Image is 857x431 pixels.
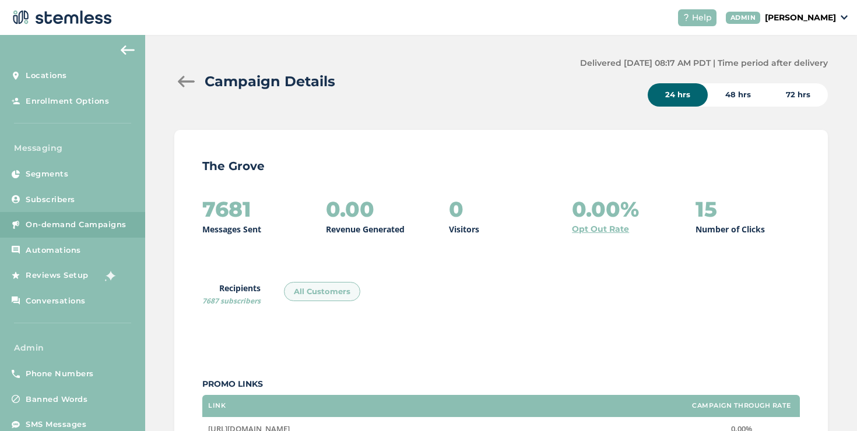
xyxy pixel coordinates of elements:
div: ADMIN [726,12,761,24]
h2: 0.00% [572,197,639,221]
h2: Campaign Details [205,71,335,92]
span: On-demand Campaigns [26,219,127,231]
img: icon_down-arrow-small-66adaf34.svg [841,15,848,20]
span: SMS Messages [26,419,86,430]
span: Locations [26,70,67,82]
span: Automations [26,245,81,256]
label: Promo Links [202,378,800,390]
span: Reviews Setup [26,270,89,281]
div: 24 hrs [648,83,708,107]
h2: 7681 [202,197,251,221]
a: Opt Out Rate [572,223,629,235]
span: Segments [26,168,68,180]
img: icon-arrow-back-accent-c549486e.svg [121,45,135,55]
p: Revenue Generated [326,223,405,235]
span: Conversations [26,295,86,307]
iframe: Chat Widget [799,375,857,431]
div: All Customers [284,282,360,302]
img: icon-help-white-03924b79.svg [683,14,690,21]
h2: 0.00 [326,197,374,221]
span: Help [692,12,712,24]
label: Link [208,402,226,409]
span: Phone Numbers [26,368,94,380]
h2: 15 [696,197,717,221]
div: 48 hrs [708,83,768,107]
img: glitter-stars-b7820f95.gif [97,264,121,287]
img: logo-dark-0685b13c.svg [9,6,112,29]
label: Campaign Through Rate [692,402,791,409]
p: Messages Sent [202,223,261,235]
label: Delivered [DATE] 08:17 AM PDT | Time period after delivery [580,57,828,69]
label: Recipients [202,282,261,306]
p: Number of Clicks [696,223,765,235]
span: Enrollment Options [26,96,109,107]
span: 7687 subscribers [202,296,261,306]
p: [PERSON_NAME] [765,12,836,24]
span: Subscribers [26,194,75,206]
p: Visitors [449,223,479,235]
div: 72 hrs [768,83,828,107]
p: The Grove [202,158,800,174]
h2: 0 [449,197,463,221]
span: Banned Words [26,394,87,405]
